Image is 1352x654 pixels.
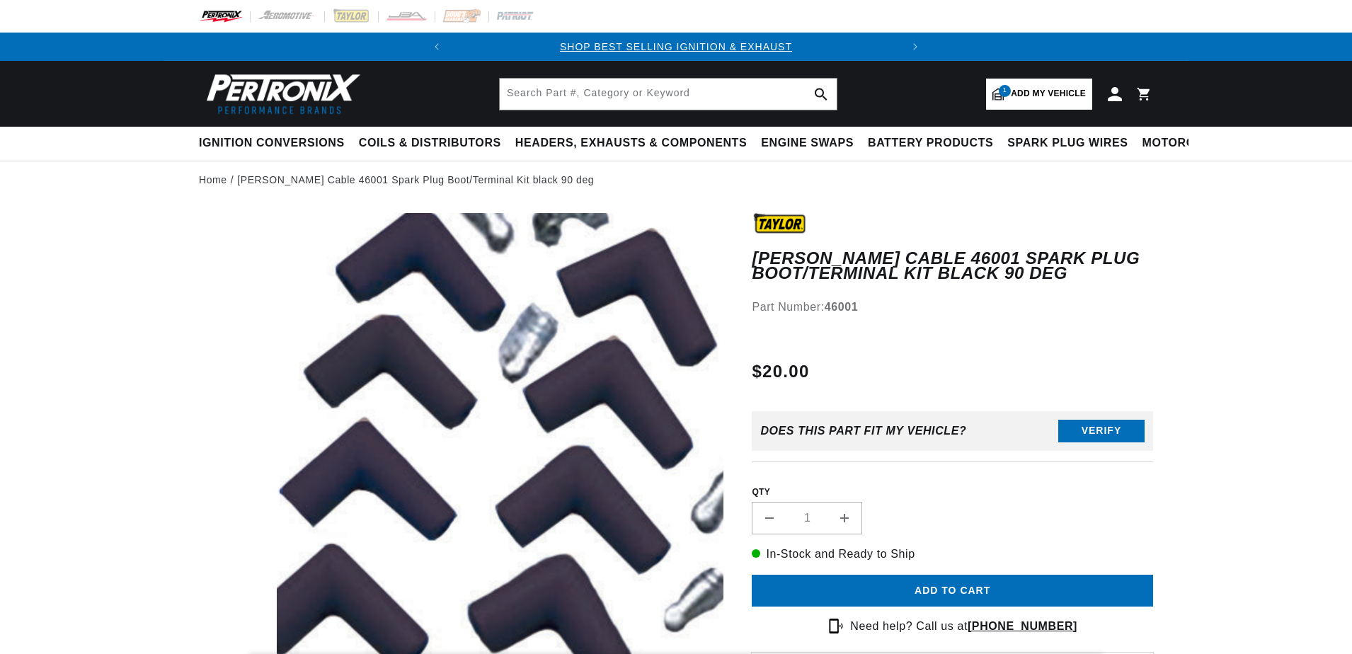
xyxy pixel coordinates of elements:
[752,486,1153,498] label: QTY
[199,172,1153,188] nav: breadcrumbs
[359,136,501,151] span: Coils & Distributors
[237,172,594,188] a: [PERSON_NAME] Cable 46001 Spark Plug Boot/Terminal Kit black 90 deg
[1135,127,1234,160] summary: Motorcycle
[754,127,861,160] summary: Engine Swaps
[861,127,1000,160] summary: Battery Products
[423,33,451,61] button: Translation missing: en.sections.announcements.previous_announcement
[515,136,747,151] span: Headers, Exhausts & Components
[901,33,929,61] button: Translation missing: en.sections.announcements.next_announcement
[199,136,345,151] span: Ignition Conversions
[199,172,227,188] a: Home
[752,251,1153,280] h1: [PERSON_NAME] Cable 46001 Spark Plug Boot/Terminal Kit black 90 deg
[806,79,837,110] button: search button
[752,298,1153,316] div: Part Number:
[868,136,993,151] span: Battery Products
[1000,127,1135,160] summary: Spark Plug Wires
[760,425,966,437] div: Does This part fit My vehicle?
[850,617,1077,636] p: Need help? Call us at
[164,33,1188,61] slideshow-component: Translation missing: en.sections.announcements.announcement_bar
[199,127,352,160] summary: Ignition Conversions
[451,39,901,54] div: Announcement
[508,127,754,160] summary: Headers, Exhausts & Components
[352,127,508,160] summary: Coils & Distributors
[752,575,1153,607] button: Add to cart
[1142,136,1227,151] span: Motorcycle
[1007,136,1128,151] span: Spark Plug Wires
[1011,87,1086,101] span: Add my vehicle
[752,545,1153,563] p: In-Stock and Ready to Ship
[825,301,859,313] strong: 46001
[451,39,901,54] div: 1 of 2
[999,85,1011,97] span: 1
[560,41,792,52] a: SHOP BEST SELLING IGNITION & EXHAUST
[752,359,809,384] span: $20.00
[986,79,1092,110] a: 1Add my vehicle
[968,620,1077,632] a: [PHONE_NUMBER]
[500,79,837,110] input: Search Part #, Category or Keyword
[1058,420,1145,442] button: Verify
[199,69,362,118] img: Pertronix
[761,136,854,151] span: Engine Swaps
